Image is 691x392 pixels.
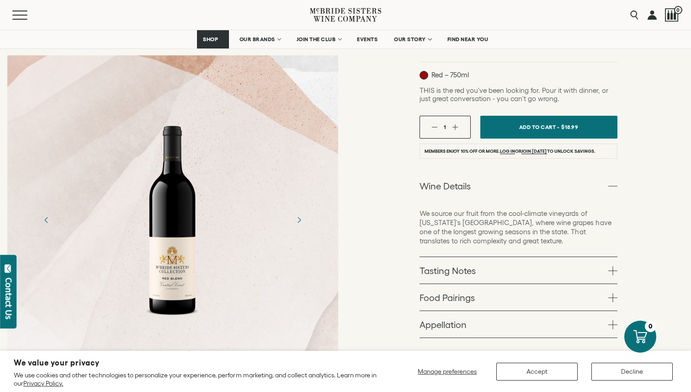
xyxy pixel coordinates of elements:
[239,36,275,43] span: OUR BRANDS
[420,71,469,80] p: Red – 750ml
[351,30,383,48] a: EVENTS
[35,208,58,232] button: Previous
[519,120,559,134] span: Add To Cart -
[357,36,377,43] span: EVENTS
[4,278,13,319] div: Contact Us
[388,30,437,48] a: OUR STORY
[500,149,515,154] a: Log in
[420,86,608,102] span: THIS is the red you've been looking for. Pour it with dinner, or just great conversation - you ca...
[291,30,347,48] a: JOIN THE CLUB
[394,36,426,43] span: OUR STORY
[420,209,617,246] p: We source our fruit from the cool-climate vineyards of [US_STATE]'s [GEOGRAPHIC_DATA], where wine...
[521,149,547,154] a: join [DATE]
[447,36,489,43] span: FIND NEAR YOU
[420,284,617,311] a: Food Pairings
[645,321,656,332] div: 0
[418,368,477,375] span: Manage preferences
[23,380,63,387] a: Privacy Policy.
[14,371,379,387] p: We use cookies and other technologies to personalize your experience, perform marketing, and coll...
[561,120,578,134] span: $18.99
[14,359,379,367] h2: We value your privacy
[203,36,218,43] span: SHOP
[674,6,682,14] span: 0
[420,144,617,159] li: Members enjoy 10% off or more. or to unlock savings.
[480,116,617,139] button: Add To Cart - $18.99
[420,172,617,199] a: Wine Details
[412,363,483,381] button: Manage preferences
[420,311,617,338] a: Appellation
[287,208,311,232] button: Next
[496,363,578,381] button: Accept
[297,36,336,43] span: JOIN THE CLUB
[420,257,617,284] a: Tasting Notes
[441,30,494,48] a: FIND NEAR YOU
[197,30,229,48] a: SHOP
[591,363,673,381] button: Decline
[234,30,286,48] a: OUR BRANDS
[444,124,446,130] span: 1
[12,11,45,20] button: Mobile Menu Trigger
